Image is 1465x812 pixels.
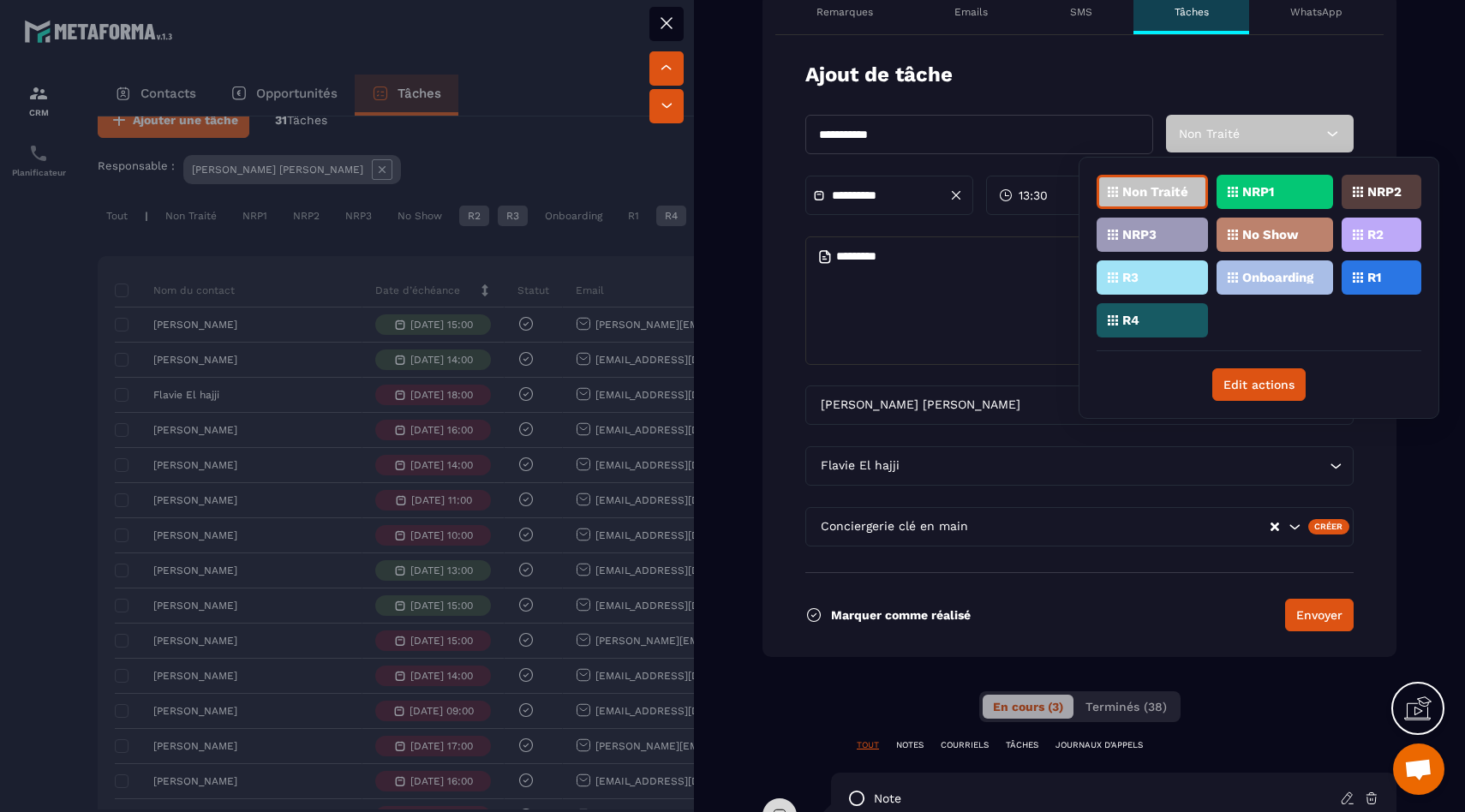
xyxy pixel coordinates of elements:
[816,517,972,536] span: Conciergerie clé en main
[805,507,1354,546] div: Search for option
[896,739,924,751] p: NOTES
[972,517,1269,536] input: Search for option
[816,457,903,475] span: Flavie El hajji
[1055,739,1143,751] p: JOURNAUX D'APPELS
[954,5,988,19] p: Emails
[983,695,1073,719] button: En cours (3)
[903,457,1325,475] input: Search for option
[993,700,1063,713] span: En cours (3)
[1367,272,1381,284] p: R1
[857,739,879,751] p: TOUT
[831,608,971,622] p: Marquer comme réalisé
[1122,272,1139,284] p: R3
[1271,521,1279,534] button: Clear Selected
[1019,187,1048,204] span: 13:30
[1122,186,1188,198] p: Non Traité
[1006,739,1038,751] p: TÂCHES
[1242,186,1274,198] p: NRP1
[1070,5,1092,19] p: SMS
[1212,368,1306,401] button: Edit actions
[874,791,901,807] p: note
[1367,186,1402,198] p: NRP2
[1075,695,1177,719] button: Terminés (38)
[1024,396,1310,415] input: Search for option
[816,5,873,19] p: Remarques
[941,739,989,751] p: COURRIELS
[1308,519,1350,534] div: Créer
[1122,314,1139,326] p: R4
[805,446,1354,486] div: Search for option
[805,61,953,89] p: Ajout de tâche
[1085,700,1167,713] span: Terminés (38)
[1179,127,1240,140] span: Non Traité
[1290,5,1342,19] p: WhatsApp
[1122,229,1157,241] p: NRP3
[1242,272,1313,284] p: Onboarding
[816,396,1024,415] span: [PERSON_NAME] [PERSON_NAME]
[1285,599,1354,631] button: Envoyer
[1367,229,1384,241] p: R2
[1175,5,1209,19] p: Tâches
[1393,743,1444,795] div: Ouvrir le chat
[805,385,1354,425] div: Search for option
[1242,229,1299,241] p: No Show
